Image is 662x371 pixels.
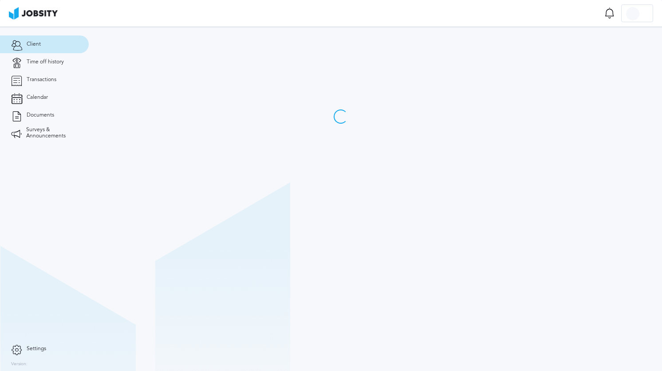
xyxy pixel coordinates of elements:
span: Client [27,41,41,47]
img: ab4bad089aa723f57921c736e9817d99.png [9,7,58,20]
span: Settings [27,346,46,352]
span: Documents [27,112,54,118]
label: Version: [11,362,28,367]
span: Transactions [27,77,56,83]
span: Calendar [27,94,48,101]
span: Time off history [27,59,64,65]
span: Surveys & Announcements [26,127,78,139]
